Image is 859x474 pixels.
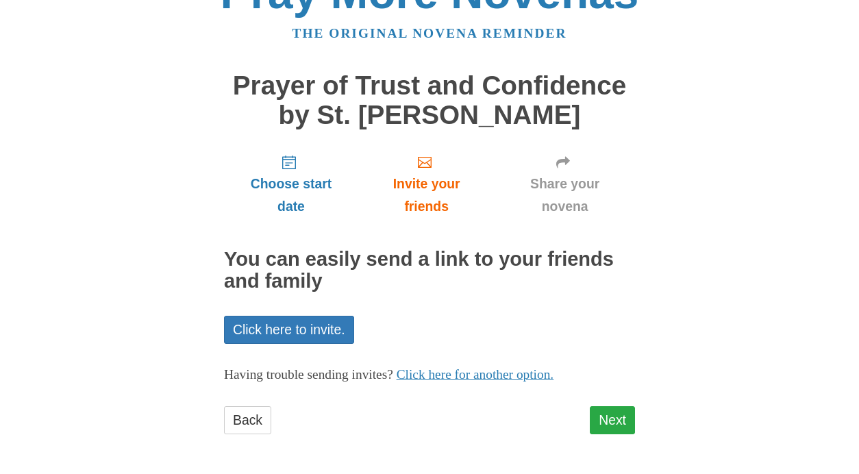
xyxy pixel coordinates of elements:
a: The original novena reminder [292,26,567,40]
a: Share your novena [495,143,635,225]
span: Having trouble sending invites? [224,367,393,382]
a: Click here for another option. [397,367,554,382]
span: Choose start date [238,173,345,218]
a: Invite your friends [358,143,495,225]
a: Next [590,406,635,434]
h1: Prayer of Trust and Confidence by St. [PERSON_NAME] [224,71,635,129]
h2: You can easily send a link to your friends and family [224,249,635,292]
a: Click here to invite. [224,316,354,344]
span: Share your novena [508,173,621,218]
a: Choose start date [224,143,358,225]
a: Back [224,406,271,434]
span: Invite your friends [372,173,481,218]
